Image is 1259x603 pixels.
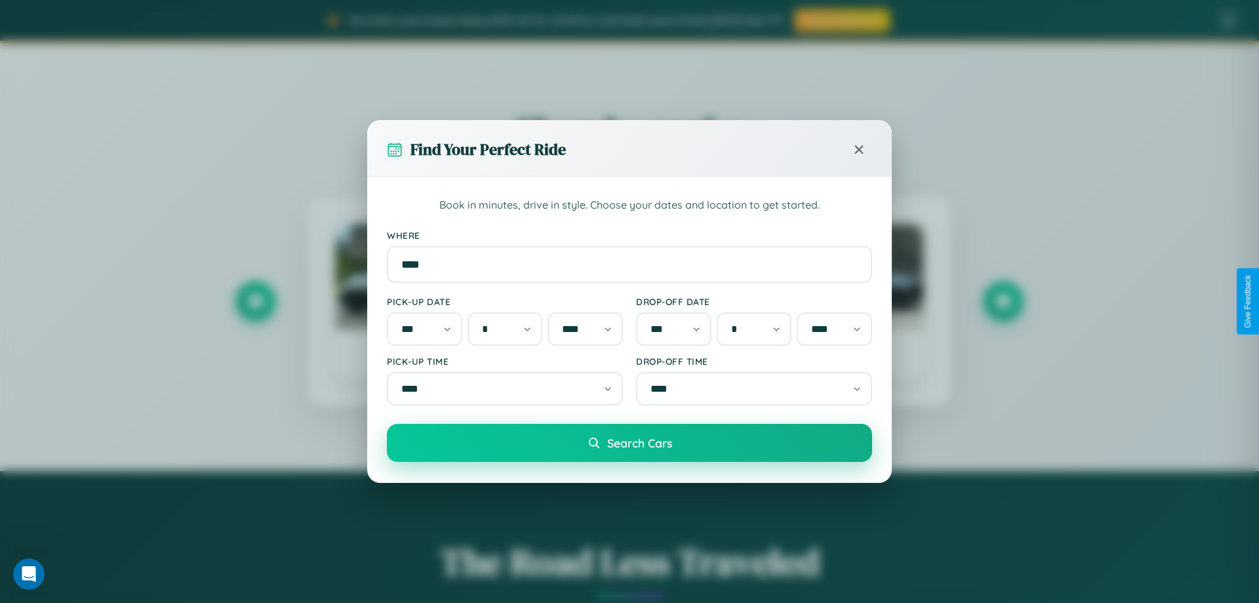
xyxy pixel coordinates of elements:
[410,138,566,160] h3: Find Your Perfect Ride
[387,230,872,241] label: Where
[387,197,872,214] p: Book in minutes, drive in style. Choose your dates and location to get started.
[636,356,872,367] label: Drop-off Time
[387,356,623,367] label: Pick-up Time
[387,296,623,307] label: Pick-up Date
[607,436,672,450] span: Search Cars
[387,424,872,462] button: Search Cars
[636,296,872,307] label: Drop-off Date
